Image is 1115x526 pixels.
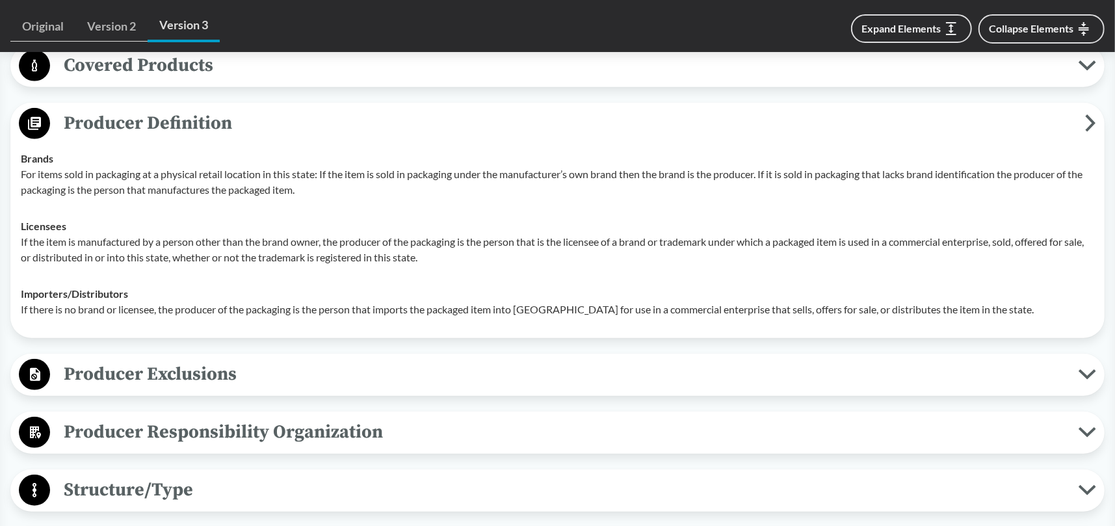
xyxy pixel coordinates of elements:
p: For items sold in packaging at a physical retail location in this state: If the item is sold in p... [21,166,1094,198]
button: Producer Definition [15,107,1100,140]
span: Producer Definition [50,109,1085,138]
p: If there is no brand or licensee, the producer of the packaging is the person that imports the pa... [21,302,1094,317]
span: Producer Exclusions [50,360,1079,389]
button: Expand Elements [851,14,972,43]
button: Covered Products [15,49,1100,83]
button: Producer Responsibility Organization [15,416,1100,449]
span: Structure/Type [50,475,1079,505]
strong: Licensees [21,220,66,232]
button: Producer Exclusions [15,358,1100,391]
button: Structure/Type [15,474,1100,507]
button: Collapse Elements [978,14,1105,44]
span: Producer Responsibility Organization [50,417,1079,447]
a: Original [10,12,75,42]
strong: Brands [21,152,53,164]
a: Version 3 [148,10,220,42]
strong: Importers/​Distributors [21,287,128,300]
a: Version 2 [75,12,148,42]
span: Covered Products [50,51,1079,80]
p: If the item is manufactured by a person other than the brand owner, the producer of the packaging... [21,234,1094,265]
